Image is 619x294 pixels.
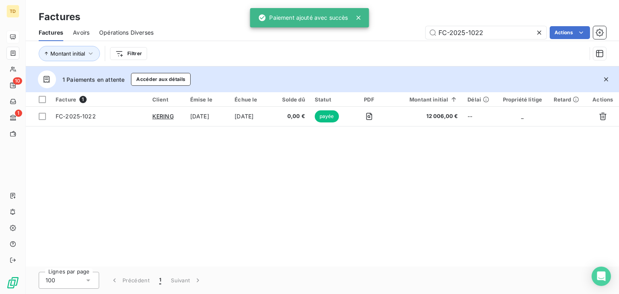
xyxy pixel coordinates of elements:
div: Retard [554,96,582,103]
input: Rechercher [426,26,546,39]
td: [DATE] [230,107,275,126]
div: Émise le [190,96,225,103]
button: Accéder aux détails [131,73,191,86]
span: 1 [79,96,87,103]
div: Actions [592,96,614,103]
button: Précédent [106,272,154,289]
button: Suivant [166,272,207,289]
td: -- [463,107,496,126]
button: Actions [550,26,590,39]
h3: Factures [39,10,80,24]
span: 0,00 € [280,112,305,120]
span: Montant initial [50,50,85,57]
button: 1 [154,272,166,289]
div: Solde dû [280,96,305,103]
button: Montant initial [39,46,100,61]
div: PDF [353,96,385,103]
div: Open Intercom Messenger [592,267,611,286]
span: 10 [13,77,22,85]
span: KERING [152,113,174,120]
span: Avoirs [73,29,89,37]
div: Échue le [235,96,270,103]
span: Facture [56,96,76,103]
td: [DATE] [185,107,230,126]
div: Délai [467,96,491,103]
div: Statut [315,96,343,103]
span: _ [521,113,523,120]
span: 1 [159,276,161,284]
span: 12 006,00 € [395,112,458,120]
div: Propriété litige [501,96,544,103]
div: Montant initial [395,96,458,103]
span: FC-2025-1022 [56,113,96,120]
span: 100 [46,276,55,284]
span: payée [315,110,339,122]
div: Client [152,96,181,103]
div: Paiement ajouté avec succès [258,10,348,25]
button: Filtrer [110,47,147,60]
span: 1 [15,110,22,117]
img: Logo LeanPay [6,276,19,289]
span: 1 Paiements en attente [62,75,125,84]
div: TD [6,5,19,18]
span: Factures [39,29,63,37]
span: Opérations Diverses [99,29,154,37]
